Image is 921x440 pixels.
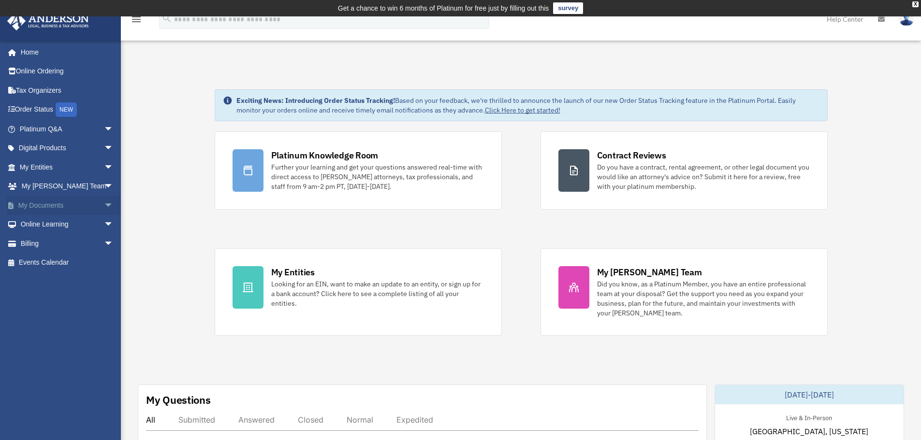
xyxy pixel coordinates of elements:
[7,177,128,196] a: My [PERSON_NAME] Teamarrow_drop_down
[7,157,128,177] a: My Entitiesarrow_drop_down
[7,100,128,120] a: Order StatusNEW
[715,385,904,404] div: [DATE]-[DATE]
[215,131,502,210] a: Platinum Knowledge Room Further your learning and get your questions answered real-time with dire...
[597,149,666,161] div: Contract Reviews
[750,426,868,437] span: [GEOGRAPHIC_DATA], [US_STATE]
[338,2,549,14] div: Get a chance to win 6 months of Platinum for free just by filling out this
[7,215,128,234] a: Online Learningarrow_drop_down
[131,14,142,25] i: menu
[298,415,323,425] div: Closed
[7,253,128,272] a: Events Calendar
[912,1,919,7] div: close
[597,279,810,318] div: Did you know, as a Platinum Member, you have an entire professional team at your disposal? Get th...
[236,96,819,115] div: Based on your feedback, we're thrilled to announce the launch of our new Order Status Tracking fe...
[236,96,395,105] strong: Exciting News: Introducing Order Status Tracking!
[56,102,77,117] div: NEW
[7,119,128,139] a: Platinum Q&Aarrow_drop_down
[146,415,155,425] div: All
[178,415,215,425] div: Submitted
[271,279,484,308] div: Looking for an EIN, want to make an update to an entity, or sign up for a bank account? Click her...
[104,234,123,254] span: arrow_drop_down
[7,81,128,100] a: Tax Organizers
[7,62,128,81] a: Online Ordering
[541,131,828,210] a: Contract Reviews Do you have a contract, rental agreement, or other legal document you would like...
[271,162,484,191] div: Further your learning and get your questions answered real-time with direct access to [PERSON_NAM...
[238,415,275,425] div: Answered
[396,415,433,425] div: Expedited
[104,119,123,139] span: arrow_drop_down
[347,415,373,425] div: Normal
[553,2,583,14] a: survey
[104,196,123,215] span: arrow_drop_down
[161,13,172,24] i: search
[104,157,123,177] span: arrow_drop_down
[271,266,315,278] div: My Entities
[778,412,840,422] div: Live & In-Person
[7,234,128,253] a: Billingarrow_drop_down
[485,106,560,114] a: Click Here to get started!
[131,17,142,25] a: menu
[7,196,128,215] a: My Documentsarrow_drop_down
[104,139,123,158] span: arrow_drop_down
[4,12,92,30] img: Anderson Advisors Platinum Portal
[899,12,914,26] img: User Pic
[104,177,123,197] span: arrow_drop_down
[215,248,502,336] a: My Entities Looking for an EIN, want to make an update to an entity, or sign up for a bank accoun...
[271,149,379,161] div: Platinum Knowledge Room
[541,248,828,336] a: My [PERSON_NAME] Team Did you know, as a Platinum Member, you have an entire professional team at...
[146,393,211,407] div: My Questions
[104,215,123,235] span: arrow_drop_down
[7,139,128,158] a: Digital Productsarrow_drop_down
[597,266,702,278] div: My [PERSON_NAME] Team
[7,43,123,62] a: Home
[597,162,810,191] div: Do you have a contract, rental agreement, or other legal document you would like an attorney's ad...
